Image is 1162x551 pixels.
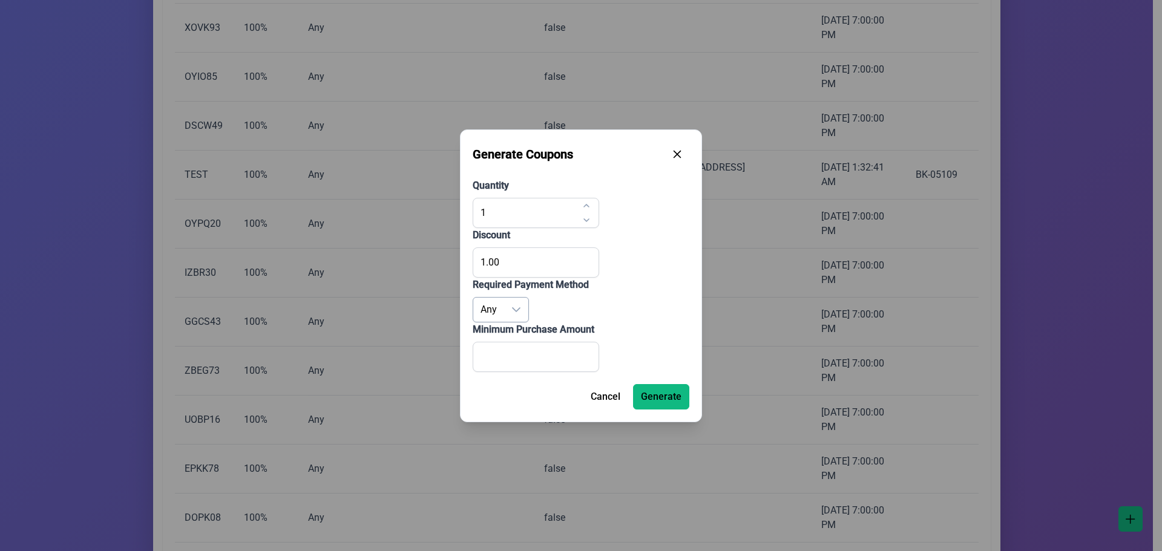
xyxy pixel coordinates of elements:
[473,145,573,163] span: Generate Coupons
[473,298,504,322] span: Any
[473,228,689,243] label: Discount
[504,298,528,322] div: dropdown trigger
[583,384,628,409] button: Cancel
[641,390,681,404] span: Generate
[473,322,689,337] label: Minimum Purchase Amount
[473,278,689,292] label: Required Payment Method
[473,178,689,193] label: Quantity
[633,384,689,409] button: Generate
[591,390,620,404] span: Cancel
